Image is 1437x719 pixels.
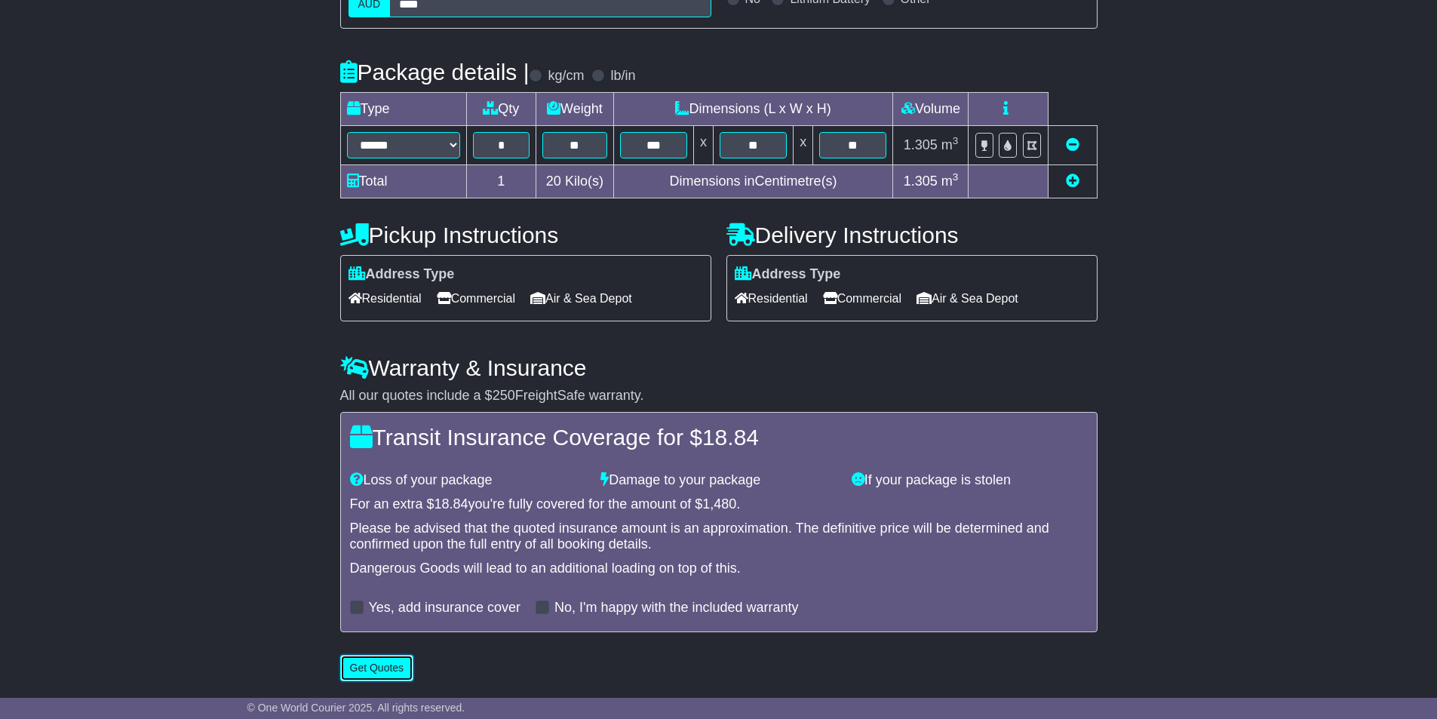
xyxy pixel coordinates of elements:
[1066,174,1079,189] a: Add new item
[941,137,959,152] span: m
[844,472,1095,489] div: If your package is stolen
[735,287,808,310] span: Residential
[247,702,465,714] span: © One World Courier 2025. All rights reserved.
[953,135,959,146] sup: 3
[350,561,1088,577] div: Dangerous Goods will lead to an additional loading on top of this.
[466,93,536,126] td: Qty
[1066,137,1079,152] a: Remove this item
[613,93,893,126] td: Dimensions (L x W x H)
[340,93,466,126] td: Type
[702,496,736,512] span: 1,480
[349,287,422,310] span: Residential
[340,355,1098,380] h4: Warranty & Insurance
[340,223,711,247] h4: Pickup Instructions
[369,600,520,616] label: Yes, add insurance cover
[546,174,561,189] span: 20
[340,60,530,84] h4: Package details |
[693,126,713,165] td: x
[350,425,1088,450] h4: Transit Insurance Coverage for $
[350,521,1088,553] div: Please be advised that the quoted insurance amount is an approximation. The definitive price will...
[342,472,594,489] div: Loss of your package
[953,171,959,183] sup: 3
[904,137,938,152] span: 1.305
[735,266,841,283] label: Address Type
[536,165,614,198] td: Kilo(s)
[536,93,614,126] td: Weight
[613,165,893,198] td: Dimensions in Centimetre(s)
[941,174,959,189] span: m
[349,266,455,283] label: Address Type
[437,287,515,310] span: Commercial
[917,287,1018,310] span: Air & Sea Depot
[593,472,844,489] div: Damage to your package
[610,68,635,84] label: lb/in
[893,93,969,126] td: Volume
[434,496,468,512] span: 18.84
[340,655,414,681] button: Get Quotes
[340,388,1098,404] div: All our quotes include a $ FreightSafe warranty.
[823,287,901,310] span: Commercial
[794,126,813,165] td: x
[350,496,1088,513] div: For an extra $ you're fully covered for the amount of $ .
[702,425,759,450] span: 18.84
[554,600,799,616] label: No, I'm happy with the included warranty
[904,174,938,189] span: 1.305
[726,223,1098,247] h4: Delivery Instructions
[493,388,515,403] span: 250
[340,165,466,198] td: Total
[548,68,584,84] label: kg/cm
[466,165,536,198] td: 1
[530,287,632,310] span: Air & Sea Depot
